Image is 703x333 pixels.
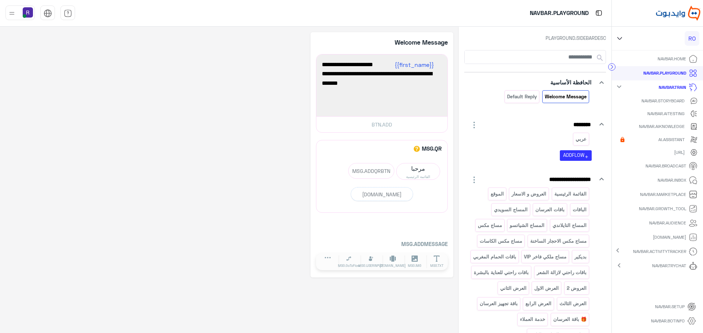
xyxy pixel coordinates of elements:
p: باقات راحتي للعناية بالبشرة [473,268,529,277]
p: العرض الرابع [525,299,552,308]
mat-icon: chevron_right [613,246,622,255]
a: NAVBAR.BOTINFO [646,314,702,328]
a: AI.ASSISTANT [612,133,703,146]
p: NAVBAR.BOTINFO [651,318,685,324]
img: tab [64,9,72,18]
img: userImage [23,7,33,18]
p: NAVBAR.BROADCAST [646,163,686,169]
span: MSG.TXT [430,263,443,268]
a: [URL] [612,146,703,159]
p: بديكير [574,253,587,261]
p: NAVBAR.STORYBOARD [641,98,685,104]
a: NAVBAR.AITESTING [612,107,703,120]
button: [DOMAIN_NAME] [383,255,403,268]
p: NAVBAR.INBOX [658,177,686,183]
p: الباقات [572,205,587,214]
p: باقة تجهيز العرسان [479,299,518,308]
p: NAVBAR.TRAIN [659,84,686,91]
div: [DOMAIN_NAME] [362,190,402,198]
p: الموقع [490,190,504,198]
p: العروض 2 [566,284,587,292]
a: NAVBAR.AIKNOWLEDGE [612,120,703,133]
button: MSG.GoToFlow [339,255,359,268]
h6: MSG.QR [420,145,443,152]
p: العرض الاول [534,284,559,292]
img: tab [594,8,603,18]
img: Logo [656,5,700,21]
p: المساج التايلاندي [552,221,587,230]
p: NAVBAR.SETUP [655,303,685,310]
p: AI.ASSISTANT [658,136,685,143]
i: keyboard_arrow_down [597,175,606,183]
button: BTN.ADD [316,116,447,133]
p: Welcome Message [382,38,448,47]
p: NAVBAR.PLAYGROUND [530,8,589,18]
p: المساج السويدي [493,205,528,214]
span: شكرًا لتواصلك مع ركن راحتي! وش حاب نساعدك فيه اليوم؟ 😊 [322,69,442,88]
span: مرحبا [397,163,440,174]
p: MSG.ADDMESSAGE [316,240,448,248]
p: مساج ملكي فاخر VIP [524,253,567,261]
span: MSG.USERINPUT [358,263,383,268]
div: RO [685,31,699,46]
p: المساج الشياتسو [509,221,545,230]
p: باقات راحتي لازالة الشعر [536,268,587,277]
span: [DOMAIN_NAME] [380,263,406,268]
a: tab [60,5,75,21]
button: MSG.ADDQRBTN [348,163,394,179]
span: {{first_name}} [395,61,434,68]
p: NAVBAR.AIKNOWLEDGE [639,123,685,130]
button: [DOMAIN_NAME] [351,187,413,201]
p: [DOMAIN_NAME] [653,234,686,241]
div: مرحبا [396,163,440,180]
p: NAVBAR.TRYCHAT [652,262,686,269]
i: keyboard_arrow_down [597,78,606,87]
p: NAVBAR.AUDIENCE [649,220,686,226]
button: addADDFLOW [560,150,592,161]
p: العروض و الاسعار [511,190,547,198]
span: الحافظة الأساسية [550,79,591,86]
i: keyboard_arrow_down [597,120,606,129]
p: [URL] [674,149,685,156]
p: عربي [575,135,587,143]
p: العرض الثالث [559,299,587,308]
p: باقات الحمام المغربي [472,253,517,261]
p: العرض الثاني [499,284,527,292]
p: باقات العرسان [535,205,565,214]
p: خدمة العملاء [520,315,546,323]
p: NAVBAR.AITESTING [647,110,685,117]
mat-icon: expand_more [615,82,624,91]
span: أهلاً 👋 [322,60,442,69]
span: MSG.IMG [408,263,421,268]
p: Default reply [507,92,538,101]
button: MSG.IMG [405,255,425,268]
span: القائمة الرئيسية [397,174,440,179]
p: NAVBAR.GROWTH_TOOL [639,205,686,212]
a: NAVBAR.STORYBOARD [612,95,703,107]
p: 🎁 باقة العرسان [553,315,587,323]
p: NAVBAR.PLAYGROUND [643,70,686,76]
p: مساج مكس الكاسات [479,237,523,245]
p: NAVBAR.MARKETPLACE [640,191,686,198]
i: add [584,155,589,159]
img: tab [44,9,52,18]
p: NAVBAR.HOME [658,56,686,62]
p: القائمة الرئيسية [554,190,587,198]
img: profile [7,9,16,18]
span: MSG.GoToFlow [338,263,360,268]
button: MSG.USERINPUT [361,255,381,268]
button: MSG.TXT [427,255,447,268]
p: Welcome Message [544,92,587,101]
a: NAVBAR.SETUP [650,300,702,314]
p: مساج مكس [477,221,502,230]
mat-icon: chevron_right [615,261,624,270]
p: مساج مكس الاحجار الساخنة [529,237,587,245]
p: NAVBAR.ACTIVITYTRACKER [633,248,686,255]
p: PLAYGROUND.SIDEBARDESC [464,35,606,42]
